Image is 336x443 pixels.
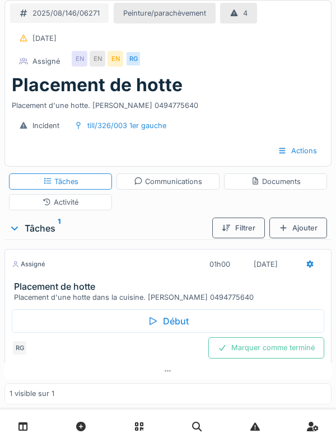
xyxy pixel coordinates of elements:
[12,309,324,333] div: Début
[14,292,326,303] div: Placement d'une hotte dans la cuisine. [PERSON_NAME] 0494775640
[212,218,265,238] div: Filtrer
[12,340,27,356] div: RG
[243,8,248,18] div: 4
[208,337,324,358] div: Marquer comme terminé
[12,96,324,111] div: Placement d'une hotte. [PERSON_NAME] 0494775640
[10,388,54,399] div: 1 visible sur 1
[268,140,326,161] div: Actions
[14,281,326,292] h3: Placement de hotte
[108,51,123,67] div: EN
[43,197,78,208] div: Activité
[32,33,57,44] div: [DATE]
[58,221,60,235] sup: 1
[87,120,166,131] div: till/326/003 1er gauche
[251,176,301,187] div: Documents
[134,176,202,187] div: Communications
[72,51,87,67] div: EN
[12,260,45,269] div: Assigné
[125,51,141,67] div: RG
[43,176,78,187] div: Tâches
[269,218,327,238] div: Ajouter
[123,8,206,18] div: Peinture/parachèvement
[12,74,183,96] h1: Placement de hotte
[32,56,60,67] div: Assigné
[90,51,105,67] div: EN
[9,221,208,235] div: Tâches
[254,259,278,270] div: [DATE]
[209,259,230,270] div: 01h00
[32,8,100,18] div: 2025/08/146/06271
[32,120,59,131] div: Incident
